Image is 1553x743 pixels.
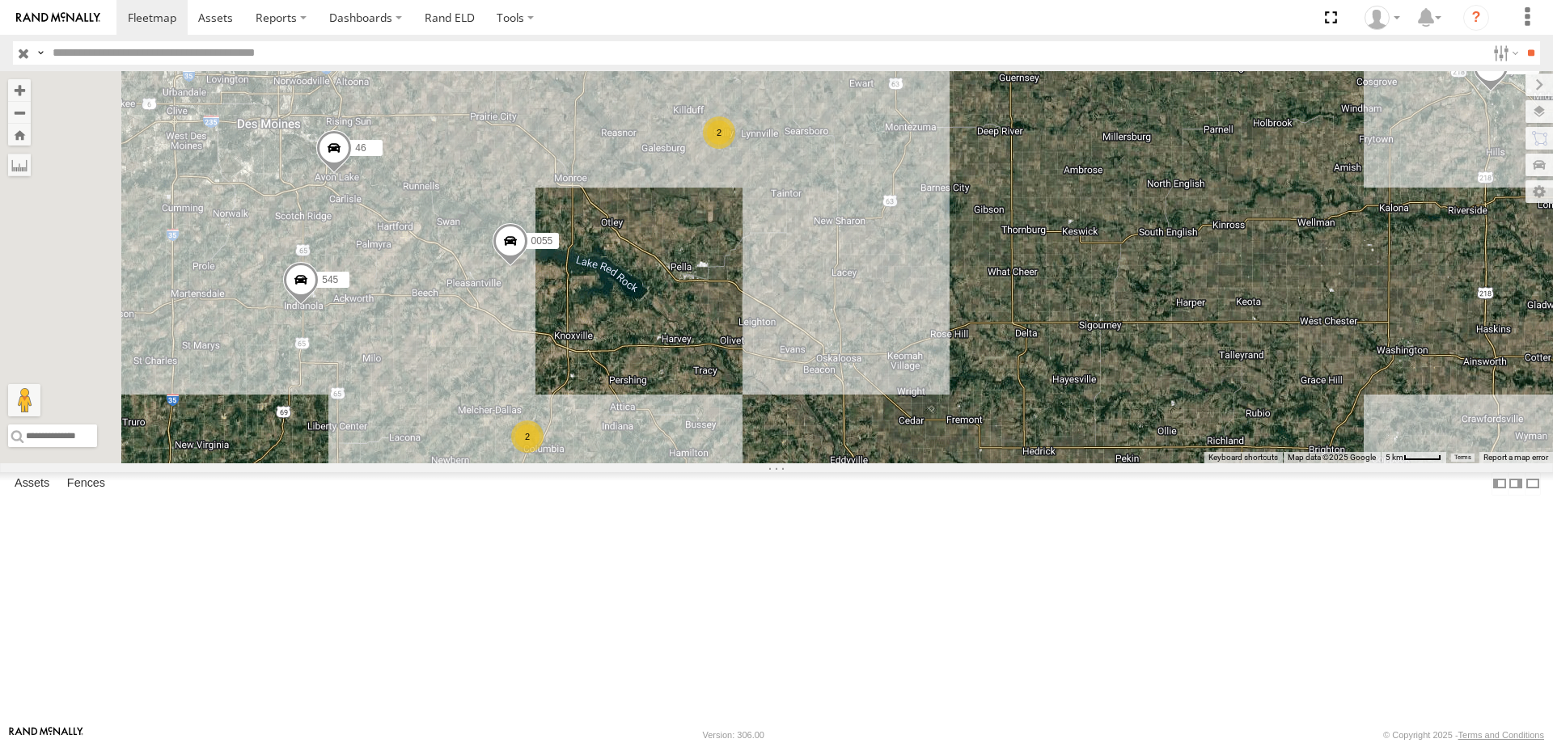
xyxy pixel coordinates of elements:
[1383,730,1544,740] div: © Copyright 2025 -
[1208,452,1278,463] button: Keyboard shortcuts
[1525,472,1541,496] label: Hide Summary Table
[1508,472,1524,496] label: Dock Summary Table to the Right
[1386,453,1403,462] span: 5 km
[8,101,31,124] button: Zoom out
[16,12,100,23] img: rand-logo.svg
[8,79,31,101] button: Zoom in
[9,727,83,743] a: Visit our Website
[1483,453,1548,462] a: Report a map error
[1492,472,1508,496] label: Dock Summary Table to the Left
[59,472,113,495] label: Fences
[34,41,47,65] label: Search Query
[8,154,31,176] label: Measure
[322,274,338,285] span: 545
[1463,5,1489,31] i: ?
[8,124,31,146] button: Zoom Home
[6,472,57,495] label: Assets
[703,730,764,740] div: Version: 306.00
[1359,6,1406,30] div: Chase Tanke
[355,142,366,154] span: 46
[8,384,40,416] button: Drag Pegman onto the map to open Street View
[1381,452,1446,463] button: Map Scale: 5 km per 43 pixels
[1525,180,1553,203] label: Map Settings
[531,235,553,247] span: 0055
[703,116,735,149] div: 2
[1288,453,1376,462] span: Map data ©2025 Google
[511,420,544,453] div: 2
[1512,61,1522,72] span: 48
[1458,730,1544,740] a: Terms and Conditions
[1454,454,1471,461] a: Terms (opens in new tab)
[1487,41,1521,65] label: Search Filter Options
